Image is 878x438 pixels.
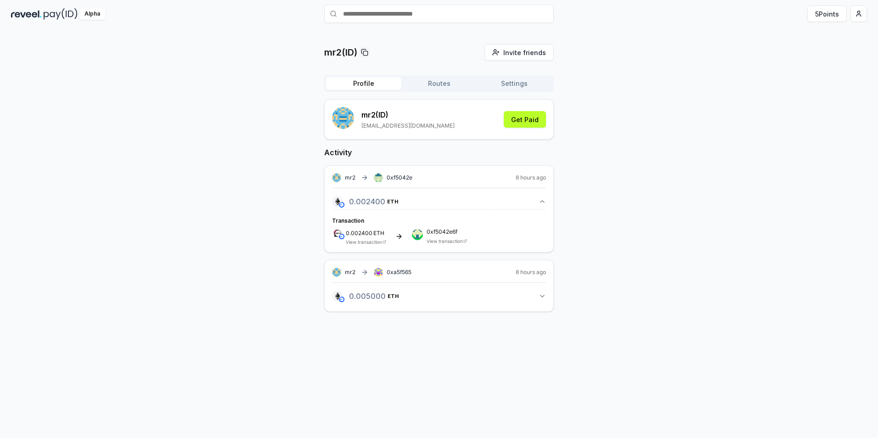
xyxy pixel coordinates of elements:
[427,229,467,235] span: 0xf5042e6f
[503,48,546,57] span: Invite friends
[332,209,546,245] div: 0.002400ETH
[332,288,546,304] button: 0.005000ETH
[332,194,546,209] button: 0.002400ETH
[361,109,455,120] p: mr2 (ID)
[387,269,411,275] span: 0xa5f565
[324,147,554,158] h2: Activity
[504,111,546,128] button: Get Paid
[477,77,552,90] button: Settings
[339,202,344,208] img: base-network.png
[332,217,364,224] span: Transaction
[516,269,546,276] span: 8 hours ago
[332,291,343,302] img: logo.png
[387,174,412,181] span: 0xf5042e
[324,46,357,59] p: mr2(ID)
[346,239,382,245] a: View transaction
[516,174,546,181] span: 8 hours ago
[332,228,343,239] img: logo.png
[326,77,401,90] button: Profile
[484,44,554,61] button: Invite friends
[44,8,78,20] img: pay_id
[388,293,399,299] span: ETH
[339,297,344,302] img: base-network.png
[339,234,344,239] img: base-network.png
[361,122,455,129] p: [EMAIL_ADDRESS][DOMAIN_NAME]
[332,196,343,207] img: logo.png
[345,174,355,181] span: mr2
[11,8,42,20] img: reveel_dark
[79,8,105,20] div: Alpha
[373,230,384,236] span: ETH
[427,238,463,244] a: View transaction
[807,6,847,22] button: 5Points
[345,269,355,276] span: mr2
[401,77,477,90] button: Routes
[346,230,372,236] span: 0.002400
